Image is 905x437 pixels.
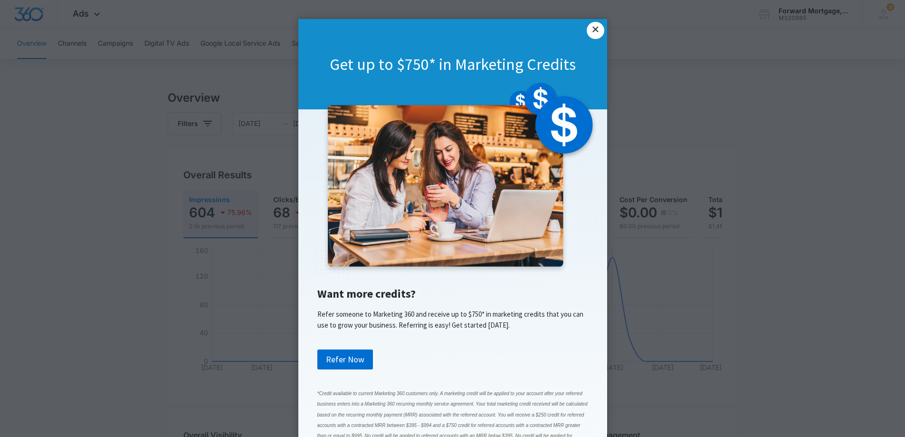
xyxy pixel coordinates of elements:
span: Refer someone to Marketing 360 and receive up to $750* in marketing credits that you can use to g... [317,310,583,329]
a: Close modal [587,22,604,39]
a: Refer Now [317,350,373,369]
h1: Get up to $750* in Marketing Credits [298,54,607,75]
span: Want more credits? [317,286,416,301]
